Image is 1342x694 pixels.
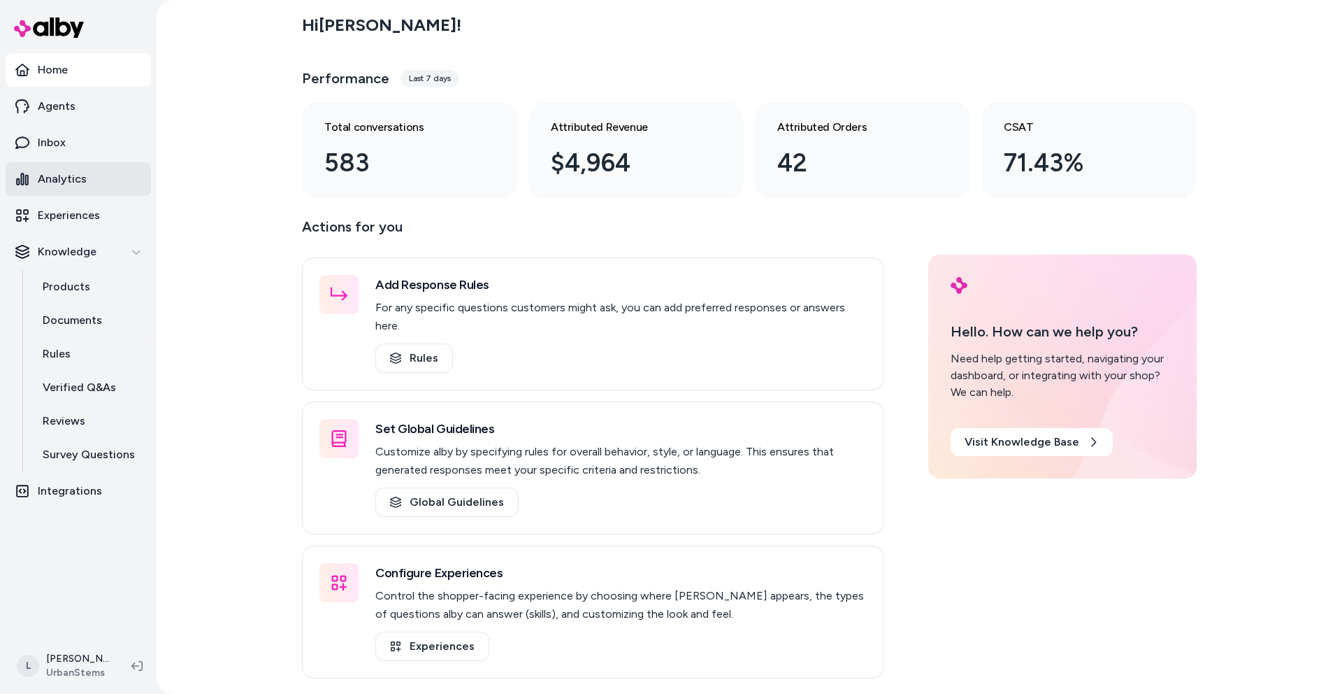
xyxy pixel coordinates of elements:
[375,587,866,623] p: Control the shopper-facing experience by choosing where [PERSON_NAME] appears, the types of quest...
[375,632,489,661] a: Experiences
[6,90,151,123] a: Agents
[38,171,87,187] p: Analytics
[302,215,883,249] p: Actions for you
[302,69,389,88] h3: Performance
[17,655,39,677] span: L
[43,278,90,295] p: Products
[29,371,151,404] a: Verified Q&As
[324,119,472,136] h3: Total conversations
[551,144,699,182] div: $4,964
[6,162,151,196] a: Analytics
[1004,144,1152,182] div: 71.43%
[755,102,970,199] a: Attributed Orders 42
[38,243,96,260] p: Knowledge
[951,350,1174,401] div: Need help getting started, navigating your dashboard, or integrating with your shop? We can help.
[6,199,151,232] a: Experiences
[375,299,866,335] p: For any specific questions customers might ask, you can add preferred responses or answers here.
[6,474,151,508] a: Integrations
[375,563,866,583] h3: Configure Experiences
[302,15,461,36] h2: Hi [PERSON_NAME] !
[38,98,75,115] p: Agents
[38,62,68,78] p: Home
[951,277,967,294] img: alby Logo
[6,235,151,269] button: Knowledge
[375,443,866,479] p: Customize alby by specifying rules for overall behavior, style, or language. This ensures that ge...
[38,483,102,500] p: Integrations
[6,53,151,87] a: Home
[14,17,84,38] img: alby Logo
[43,379,116,396] p: Verified Q&As
[29,404,151,438] a: Reviews
[375,344,453,373] a: Rules
[375,275,866,295] h3: Add Response Rules
[401,70,459,87] div: Last 7 days
[375,419,866,439] h3: Set Global Guidelines
[528,102,744,199] a: Attributed Revenue $4,964
[302,102,517,199] a: Total conversations 583
[43,413,85,430] p: Reviews
[375,488,519,517] a: Global Guidelines
[29,337,151,371] a: Rules
[551,119,699,136] h3: Attributed Revenue
[29,304,151,337] a: Documents
[43,346,71,362] p: Rules
[951,321,1174,342] p: Hello. How can we help you?
[43,312,102,329] p: Documents
[777,119,925,136] h3: Attributed Orders
[6,126,151,160] a: Inbox
[777,144,925,182] div: 42
[38,134,66,151] p: Inbox
[29,438,151,472] a: Survey Questions
[29,270,151,304] a: Products
[324,144,472,182] div: 583
[951,428,1113,456] a: Visit Knowledge Base
[43,446,135,463] p: Survey Questions
[46,652,109,666] p: [PERSON_NAME]
[46,666,109,680] span: UrbanStems
[1004,119,1152,136] h3: CSAT
[981,102,1197,199] a: CSAT 71.43%
[8,644,120,688] button: L[PERSON_NAME]UrbanStems
[38,207,100,224] p: Experiences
